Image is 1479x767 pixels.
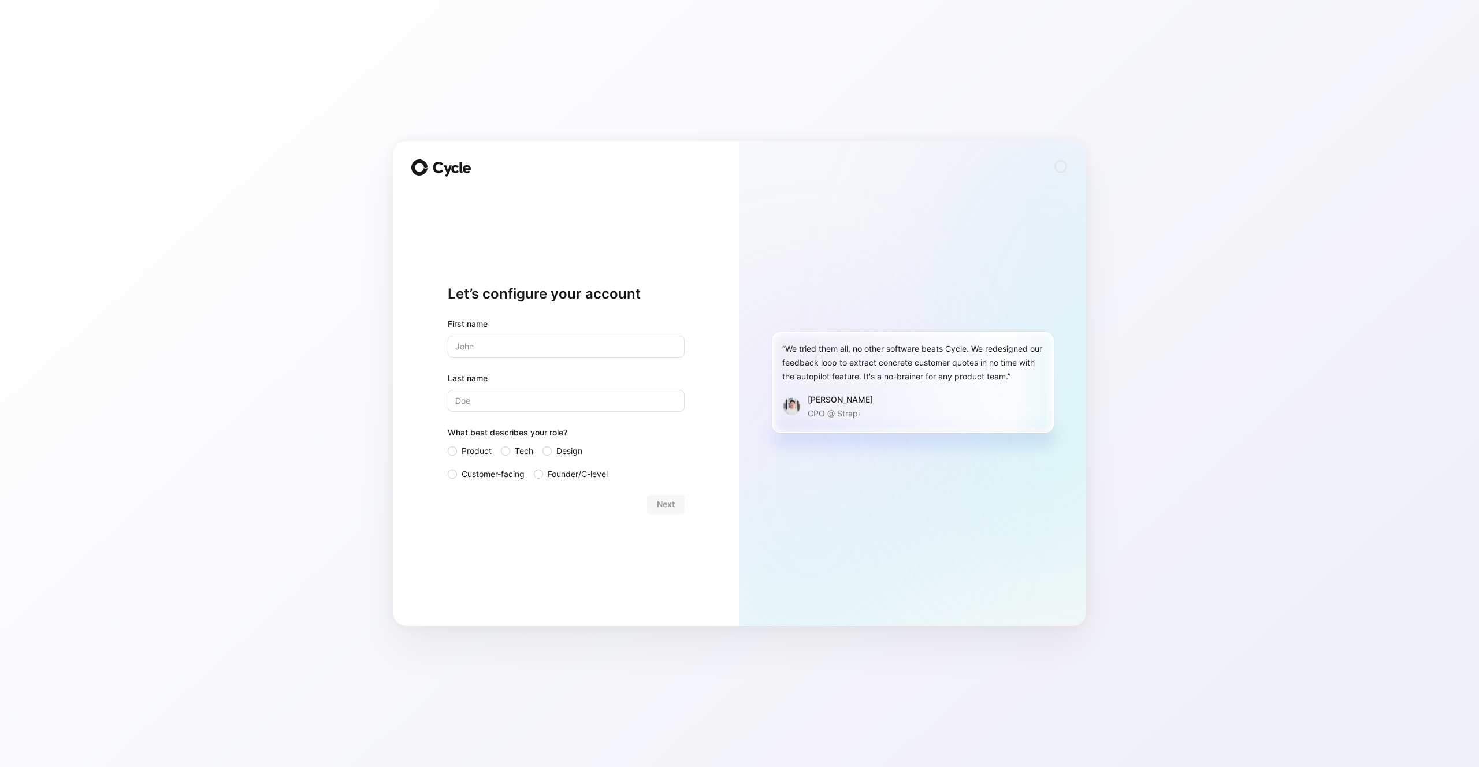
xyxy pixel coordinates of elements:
span: Tech [515,444,533,458]
p: CPO @ Strapi [808,407,873,420]
input: Doe [448,390,685,412]
h1: Let’s configure your account [448,285,685,303]
span: Customer-facing [462,467,525,481]
label: Last name [448,371,685,385]
span: Founder/C-level [548,467,608,481]
div: First name [448,317,685,331]
div: [PERSON_NAME] [808,393,873,407]
div: What best describes your role? [448,426,685,444]
div: “We tried them all, no other software beats Cycle. We redesigned our feedback loop to extract con... [782,342,1043,383]
span: Design [556,444,582,458]
span: Product [462,444,492,458]
input: John [448,336,685,358]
